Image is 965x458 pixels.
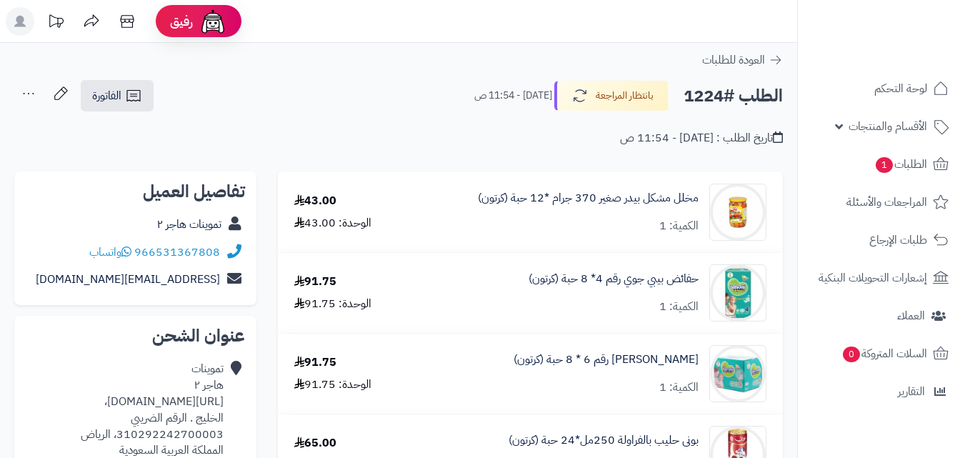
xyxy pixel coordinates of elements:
[659,379,699,396] div: الكمية: 1
[294,274,336,290] div: 91.75
[806,185,956,219] a: المراجعات والأسئلة
[806,261,956,295] a: إشعارات التحويلات البنكية
[806,223,956,257] a: طلبات الإرجاع
[294,296,371,312] div: الوحدة: 91.75
[514,352,699,368] a: [PERSON_NAME] رقم 6 * 8 حبة (كرتون)
[26,327,245,344] h2: عنوان الشحن
[92,87,121,104] span: الفاتورة
[868,34,951,64] img: logo-2.png
[474,89,552,103] small: [DATE] - 11:54 ص
[874,79,927,99] span: لوحة التحكم
[806,71,956,106] a: لوحة التحكم
[806,147,956,181] a: الطلبات1
[294,354,336,371] div: 91.75
[89,244,131,261] a: واتساب
[684,81,783,111] h2: الطلب #1224
[874,154,927,174] span: الطلبات
[702,51,783,69] a: العودة للطلبات
[849,116,927,136] span: الأقسام والمنتجات
[897,306,925,326] span: العملاء
[806,299,956,333] a: العملاء
[659,299,699,315] div: الكمية: 1
[134,244,220,261] a: 966531367808
[38,7,74,39] a: تحديثات المنصة
[843,347,860,362] span: 0
[170,13,193,30] span: رفيق
[710,345,766,402] img: 1747460184-6281008299526_1-90x90.jpg
[806,374,956,409] a: التقارير
[898,382,925,402] span: التقارير
[710,184,766,241] img: 1747426075-pxvdYbY4CbE4C2KwqZdebxxYBuInkn6C-90x90.jpg
[294,193,336,209] div: 43.00
[554,81,669,111] button: بانتظار المراجعة
[509,432,699,449] a: بونى حليب بالفراولة 250مل*24 حبة (كرتون)
[620,130,783,146] div: تاريخ الطلب : [DATE] - 11:54 ص
[294,215,371,232] div: الوحدة: 43.00
[26,183,245,200] h2: تفاصيل العميل
[294,435,336,452] div: 65.00
[869,230,927,250] span: طلبات الإرجاع
[199,7,227,36] img: ai-face.png
[846,192,927,212] span: المراجعات والأسئلة
[157,216,221,233] a: تموينات هاجر ٢
[659,218,699,234] div: الكمية: 1
[819,268,927,288] span: إشعارات التحويلات البنكية
[876,157,893,173] span: 1
[529,271,699,287] a: حفائض بيبي جوي رقم 4* 8 حبة (كرتون)
[294,377,371,393] div: الوحدة: 91.75
[81,80,154,111] a: الفاتورة
[36,271,220,288] a: [EMAIL_ADDRESS][DOMAIN_NAME]
[806,337,956,371] a: السلات المتروكة0
[478,190,699,206] a: مخلل مشكل بيدر صغير 370 جرام *12 حبة (كرتون)
[710,264,766,322] img: 1747460079-9740b3da-cb0a-4b5e-b303-ec6ba534-90x90.jpg
[841,344,927,364] span: السلات المتروكة
[702,51,765,69] span: العودة للطلبات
